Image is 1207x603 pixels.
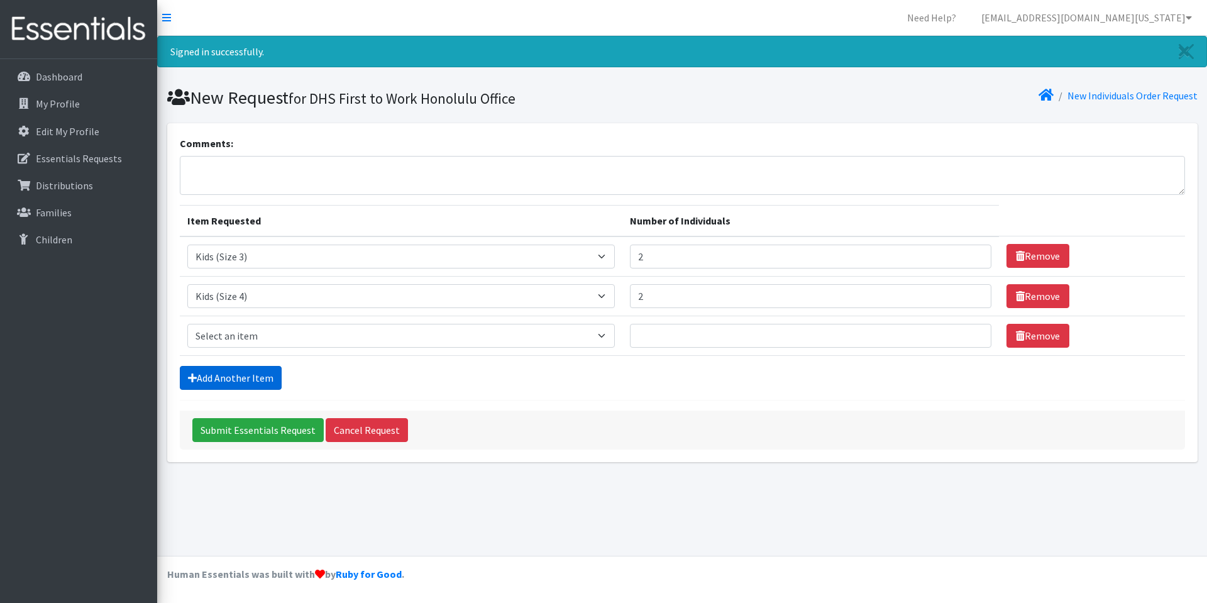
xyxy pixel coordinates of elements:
a: Close [1166,36,1206,67]
a: [EMAIL_ADDRESS][DOMAIN_NAME][US_STATE] [971,5,1202,30]
a: Edit My Profile [5,119,152,144]
h1: New Request [167,87,678,109]
a: Need Help? [897,5,966,30]
p: Distributions [36,179,93,192]
a: Distributions [5,173,152,198]
p: Essentials Requests [36,152,122,165]
a: Add Another Item [180,366,282,390]
label: Comments: [180,136,233,151]
a: Dashboard [5,64,152,89]
p: Children [36,233,72,246]
a: Remove [1006,324,1069,348]
img: HumanEssentials [5,8,152,50]
p: My Profile [36,97,80,110]
th: Item Requested [180,205,622,236]
p: Edit My Profile [36,125,99,138]
a: Cancel Request [326,418,408,442]
a: Remove [1006,244,1069,268]
a: New Individuals Order Request [1067,89,1198,102]
a: Children [5,227,152,252]
a: Essentials Requests [5,146,152,171]
a: Remove [1006,284,1069,308]
th: Number of Individuals [622,205,999,236]
strong: Human Essentials was built with by . [167,568,404,580]
small: for DHS First to Work Honolulu Office [289,89,515,108]
p: Families [36,206,72,219]
a: My Profile [5,91,152,116]
a: Families [5,200,152,225]
input: Submit Essentials Request [192,418,324,442]
p: Dashboard [36,70,82,83]
a: Ruby for Good [336,568,402,580]
div: Signed in successfully. [157,36,1207,67]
